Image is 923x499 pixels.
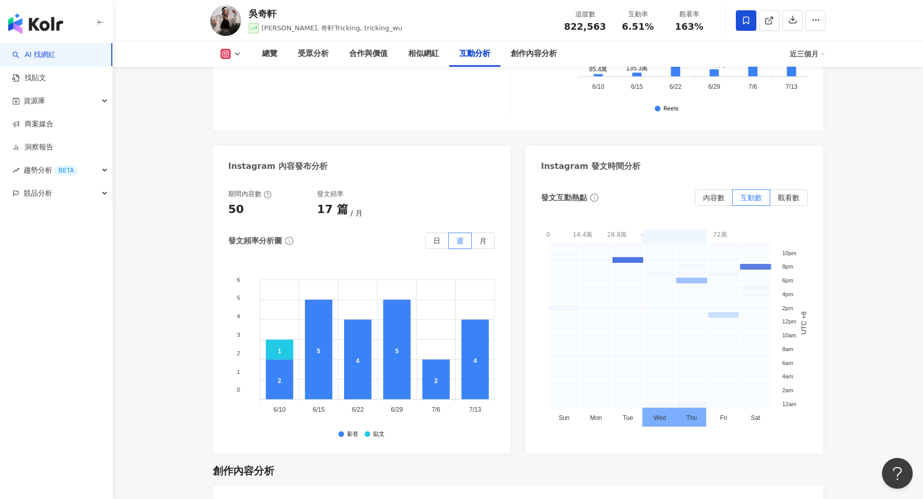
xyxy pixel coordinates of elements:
[237,332,240,338] tspan: 3
[782,346,793,352] tspan: 8am
[675,22,704,32] span: 163%
[351,209,363,217] span: 月
[433,237,440,245] span: 日
[800,312,808,335] text: UTC +8
[782,305,793,311] tspan: 2pm
[237,295,240,301] tspan: 5
[273,406,286,413] tspan: 6/10
[782,401,796,407] tspan: 12am
[778,194,799,202] span: 觀看數
[12,50,55,60] a: searchAI 找網紅
[373,431,385,438] div: 貼文
[670,83,682,90] tspan: 6/22
[592,83,605,90] tspan: 6/10
[347,431,358,438] div: 影音
[237,314,240,320] tspan: 4
[8,13,63,34] img: logo
[228,161,328,172] div: Instagram 內容發布分析
[352,406,364,413] tspan: 6/22
[749,83,757,90] tspan: 7/6
[558,414,569,421] tspan: Sun
[237,277,240,283] tspan: 6
[459,48,490,60] div: 互動分析
[751,414,760,421] tspan: Sat
[262,24,403,32] span: [PERSON_NAME], 奇軒Tricking, tricking_wu
[210,5,241,36] img: KOL Avatar
[262,48,277,60] div: 總覽
[564,21,606,32] span: 822,563
[541,193,587,203] div: 發文互動熱點
[511,48,557,60] div: 創作內容分析
[228,189,272,199] div: 期間內容數
[432,406,440,413] tspan: 7/6
[790,46,826,62] div: 近三個月
[782,277,793,283] tspan: 6pm
[456,237,464,245] span: 週
[12,73,46,83] a: 找貼文
[213,464,274,478] div: 創作內容分析
[782,374,793,380] tspan: 4am
[228,236,282,246] div: 發文頻率分析圖
[782,360,793,366] tspan: 6am
[618,9,657,20] div: 互動率
[590,414,602,421] tspan: Mon
[317,189,344,199] div: 發文頻率
[298,48,329,60] div: 受眾分析
[703,194,725,202] span: 內容數
[54,165,78,176] div: BETA
[670,9,709,20] div: 觀看率
[12,142,53,152] a: 洞察報告
[740,194,762,202] span: 互動數
[782,387,793,393] tspan: 2am
[786,83,798,90] tspan: 7/13
[654,414,666,421] tspan: Wed
[564,9,606,20] div: 追蹤數
[687,414,697,421] tspan: Thu
[249,7,403,20] div: 吳奇軒
[237,369,240,375] tspan: 1
[623,414,633,421] tspan: Tue
[24,159,78,182] span: 趨勢分析
[12,119,53,129] a: 商案媒合
[589,192,600,203] span: info-circle
[24,182,52,205] span: 競品分析
[479,237,487,245] span: 月
[349,48,388,60] div: 合作與價值
[24,89,45,112] span: 資源庫
[237,387,240,393] tspan: 0
[782,250,796,256] tspan: 10pm
[408,48,439,60] div: 相似網紅
[317,202,348,218] div: 17 篇
[228,202,244,218] div: 50
[556,62,559,68] tspan: 0
[708,83,720,90] tspan: 6/29
[237,350,240,356] tspan: 2
[782,264,793,270] tspan: 8pm
[631,83,643,90] tspan: 6/15
[391,406,403,413] tspan: 6/29
[284,235,295,246] span: info-circle
[469,406,481,413] tspan: 7/13
[882,458,913,489] iframe: Help Scout Beacon - Open
[313,406,325,413] tspan: 6/15
[782,291,793,297] tspan: 4pm
[622,22,654,32] span: 6.51%
[782,332,796,338] tspan: 10am
[664,106,678,112] div: Reels
[782,319,796,325] tspan: 12pm
[720,414,727,421] tspan: Fri
[12,167,19,174] span: rise
[541,161,640,172] div: Instagram 發文時間分析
